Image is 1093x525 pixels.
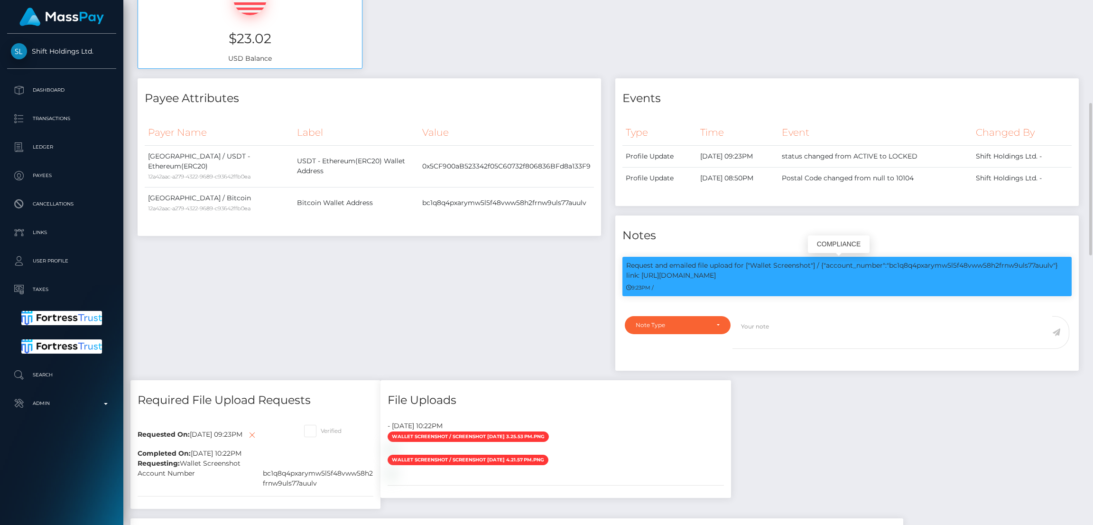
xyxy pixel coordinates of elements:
a: Payees [7,164,116,187]
h4: Payee Attributes [145,90,594,107]
div: Note Type [636,321,709,329]
label: Verified [304,425,342,437]
td: bc1q8q4pxarymw5l5f48vww58h2frnw9uls77auulv [419,187,594,219]
div: bc1q8q4pxarymw5l5f48vww58h2frnw9uls77auulv [256,469,381,488]
p: Ledger [11,140,112,154]
a: Dashboard [7,78,116,102]
h3: $23.02 [145,29,355,48]
th: Label [294,120,419,146]
div: Account Number [130,469,256,488]
p: Links [11,225,112,240]
td: 0x5CF900aB523342f05C60732f806836BFd8a133F9 [419,145,594,187]
td: [DATE] 09:23PM [697,145,778,167]
b: Completed On: [138,449,191,458]
img: Fortress Trust [21,311,102,325]
td: Shift Holdings Ltd. - [973,167,1072,189]
div: [DATE] 09:23PM [DATE] 10:22PM [130,421,297,459]
a: Taxes [7,278,116,301]
b: Requested On: [138,430,190,439]
td: Postal Code changed from null to 10104 [778,167,973,189]
div: - [DATE] 10:22PM [380,421,731,431]
p: Dashboard [11,83,112,97]
img: a034899e-a062-42e6-89b2-87ab4b1c0af2 [388,446,395,454]
td: Profile Update [622,145,697,167]
td: [GEOGRAPHIC_DATA] / USDT - Ethereum(ERC20) [145,145,294,187]
h4: Required File Upload Requests [138,392,373,409]
span: Wallet Screenshot / Screenshot [DATE] 4.21.57 PM.png [388,455,548,465]
a: Admin [7,392,116,415]
p: Taxes [11,282,112,297]
th: Changed By [973,120,1072,146]
h4: Events [622,90,1072,107]
img: 4f071467-fddb-45f1-83c6-b0279391bce3 [388,469,395,477]
b: Requesting: [138,459,180,468]
a: Transactions [7,107,116,131]
p: Payees [11,169,112,183]
td: USDT - Ethereum(ERC20) Wallet Address [294,145,419,187]
div: COMPLIANCE [808,235,870,253]
span: Shift Holdings Ltd. [7,47,116,56]
th: Value [419,120,594,146]
img: MassPay Logo [19,8,104,26]
td: Profile Update [622,167,697,189]
td: Shift Holdings Ltd. - [973,145,1072,167]
td: Bitcoin Wallet Address [294,187,419,219]
div: Wallet Screenshot [130,459,380,469]
p: Transactions [11,112,112,126]
td: [DATE] 08:50PM [697,167,778,189]
h4: Notes [622,227,1072,244]
button: Note Type [625,316,731,334]
h4: File Uploads [388,392,724,409]
p: Request and emailed file upload for ["Wallet Screenshot"] / {"account_number":"bc1q8q4pxarymw5l5f... [626,261,1068,281]
th: Time [697,120,778,146]
small: 12a42aac-a279-4322-9689-c93642ffb0ea [148,205,250,212]
th: Type [622,120,697,146]
th: Payer Name [145,120,294,146]
span: Wallet Screenshot / Screenshot [DATE] 3.25.53 PM.png [388,431,549,442]
small: 12a42aac-a279-4322-9689-c93642ffb0ea [148,173,250,180]
a: User Profile [7,249,116,273]
td: [GEOGRAPHIC_DATA] / Bitcoin [145,187,294,219]
th: Event [778,120,973,146]
img: Shift Holdings Ltd. [11,43,27,59]
a: Cancellations [7,192,116,216]
p: Admin [11,396,112,411]
a: Search [7,363,116,387]
a: Ledger [7,135,116,159]
p: User Profile [11,254,112,268]
p: Cancellations [11,197,112,211]
td: status changed from ACTIVE to LOCKED [778,145,973,167]
a: Links [7,221,116,244]
p: Search [11,368,112,382]
img: Fortress Trust [21,339,102,354]
small: 9:23PM / [626,284,654,291]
